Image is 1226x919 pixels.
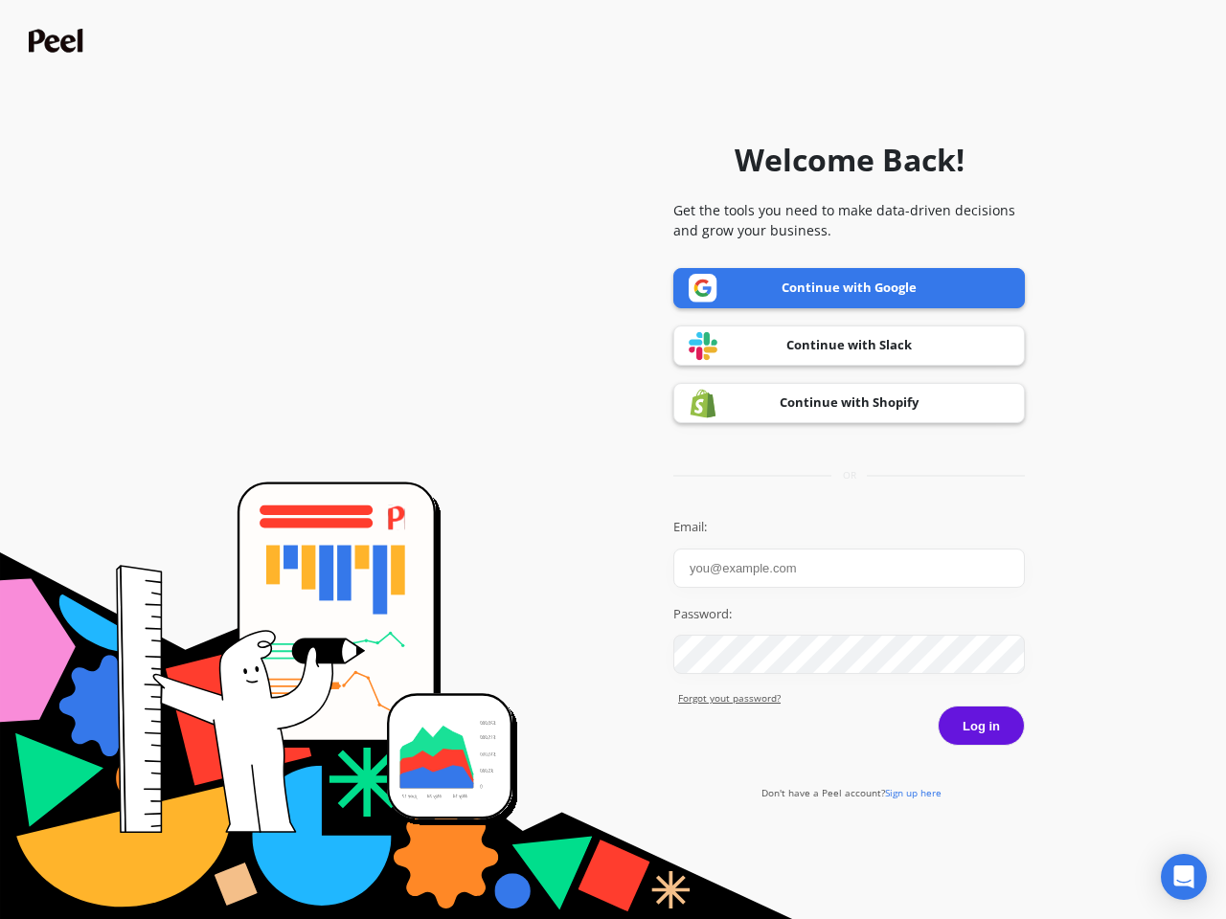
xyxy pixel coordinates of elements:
[678,691,1025,706] a: Forgot yout password?
[689,331,717,361] img: Slack logo
[673,200,1025,240] p: Get the tools you need to make data-driven decisions and grow your business.
[1161,854,1207,900] div: Open Intercom Messenger
[673,383,1025,423] a: Continue with Shopify
[673,268,1025,308] a: Continue with Google
[673,605,1025,624] label: Password:
[673,325,1025,366] a: Continue with Slack
[673,549,1025,588] input: you@example.com
[673,468,1025,482] div: or
[761,786,942,799] a: Don't have a Peel account?Sign up here
[885,786,942,799] span: Sign up here
[689,274,717,303] img: Google logo
[735,137,965,183] h1: Welcome Back!
[29,29,88,53] img: Peel
[938,706,1025,746] button: Log in
[689,389,717,418] img: Shopify logo
[673,518,1025,537] label: Email:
